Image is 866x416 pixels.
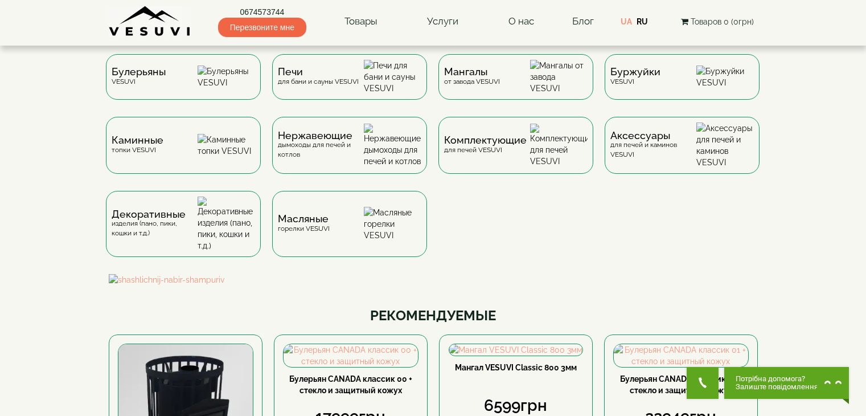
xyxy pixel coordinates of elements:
span: Мангалы [444,67,500,76]
span: Каминные [112,136,163,145]
img: Булерьяны VESUVI [198,66,255,88]
span: Потрібна допомога? [736,375,818,383]
span: Комплектующие [444,136,527,145]
button: Товаров 0 (0грн) [678,15,757,28]
img: shashlichnij-nabir-shampuriv [109,274,758,286]
span: Залиште повідомлення [736,383,818,391]
a: БуржуйкиVESUVI Буржуйки VESUVI [599,54,765,117]
img: Каминные топки VESUVI [198,134,255,157]
a: Булерьян CANADA классик 00 + стекло и защитный кожух [289,374,412,395]
img: Булерьян CANADA классик 00 + стекло и защитный кожух [284,344,418,367]
a: Печидля бани и сауны VESUVI Печи для бани и сауны VESUVI [266,54,433,117]
div: VESUVI [112,67,166,86]
span: Перезвоните мне [218,18,306,37]
span: Аксессуары [610,131,696,140]
a: UA [621,17,632,26]
div: VESUVI [610,67,660,86]
a: Аксессуарыдля печей и каминов VESUVI Аксессуары для печей и каминов VESUVI [599,117,765,191]
div: изделия (пано, пики, кошки и т.д.) [112,210,198,238]
img: Мангал VESUVI Classic 800 3мм [449,344,582,356]
img: Мангалы от завода VESUVI [530,60,588,94]
span: Буржуйки [610,67,660,76]
a: Каминныетопки VESUVI Каминные топки VESUVI [100,117,266,191]
span: Декоративные [112,210,198,219]
a: Нержавеющиедымоходы для печей и котлов Нержавеющие дымоходы для печей и котлов [266,117,433,191]
a: Комплектующиедля печей VESUVI Комплектующие для печей VESUVI [433,117,599,191]
a: БулерьяныVESUVI Булерьяны VESUVI [100,54,266,117]
a: Услуги [416,9,470,35]
div: топки VESUVI [112,136,163,154]
a: Булерьян CANADA классик 01 + стекло и защитный кожух [620,374,742,395]
div: дымоходы для печей и котлов [278,131,364,160]
img: Аксессуары для печей и каминов VESUVI [696,123,754,168]
a: Товары [333,9,389,35]
img: Масляные горелки VESUVI [364,207,421,241]
span: Товаров 0 (0грн) [691,17,754,26]
a: RU [637,17,648,26]
img: Комплектующие для печей VESUVI [530,124,588,167]
img: Печи для бани и сауны VESUVI [364,60,421,94]
a: Блог [572,15,594,27]
a: Мангалыот завода VESUVI Мангалы от завода VESUVI [433,54,599,117]
img: Булерьян CANADA классик 01 + стекло и защитный кожух [614,344,748,367]
button: Get Call button [687,367,719,399]
a: Декоративныеизделия (пано, пики, кошки и т.д.) Декоративные изделия (пано, пики, кошки и т.д.) [100,191,266,274]
img: Нержавеющие дымоходы для печей и котлов [364,124,421,167]
a: Масляныегорелки VESUVI Масляные горелки VESUVI [266,191,433,274]
div: для бани и сауны VESUVI [278,67,359,86]
img: Завод VESUVI [109,6,191,37]
img: Декоративные изделия (пано, пики, кошки и т.д.) [198,197,255,251]
span: Нержавеющие [278,131,364,140]
div: от завода VESUVI [444,67,500,86]
a: Мангал VESUVI Classic 800 3мм [455,363,577,372]
a: О нас [497,9,545,35]
a: 0674573744 [218,6,306,18]
div: для печей и каминов VESUVI [610,131,696,160]
span: Печи [278,67,359,76]
div: для печей VESUVI [444,136,527,154]
img: Буржуйки VESUVI [696,66,754,88]
div: горелки VESUVI [278,214,330,233]
span: Масляные [278,214,330,223]
span: Булерьяны [112,67,166,76]
button: Chat button [724,367,849,399]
